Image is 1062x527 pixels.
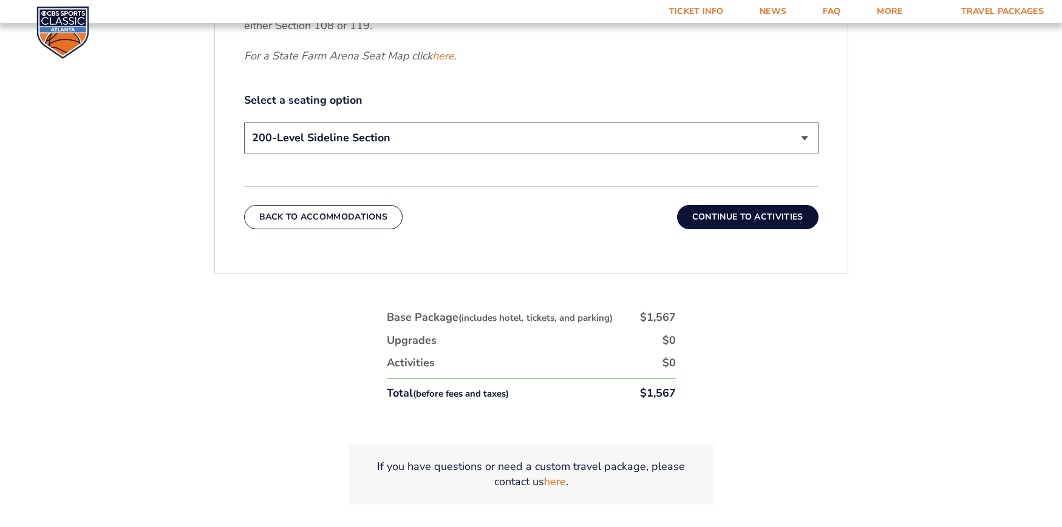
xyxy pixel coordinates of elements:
div: Base Package [387,310,613,325]
label: Select a seating option [244,93,819,108]
div: Total [387,386,509,401]
p: If you have questions or need a custom travel package, please contact us . [364,459,699,489]
div: $0 [662,355,676,371]
a: here [432,49,454,64]
div: Activities [387,355,435,371]
div: $1,567 [640,386,676,401]
small: (includes hotel, tickets, and parking) [458,312,613,324]
small: (before fees and taxes) [413,388,509,400]
button: Continue To Activities [677,205,819,229]
div: $0 [662,333,676,348]
a: here [544,474,566,489]
em: For a State Farm Arena Seat Map click . [244,49,457,63]
button: Back To Accommodations [244,205,403,229]
img: CBS Sports Classic [36,6,89,59]
div: $1,567 [640,310,676,325]
div: Upgrades [387,333,437,348]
